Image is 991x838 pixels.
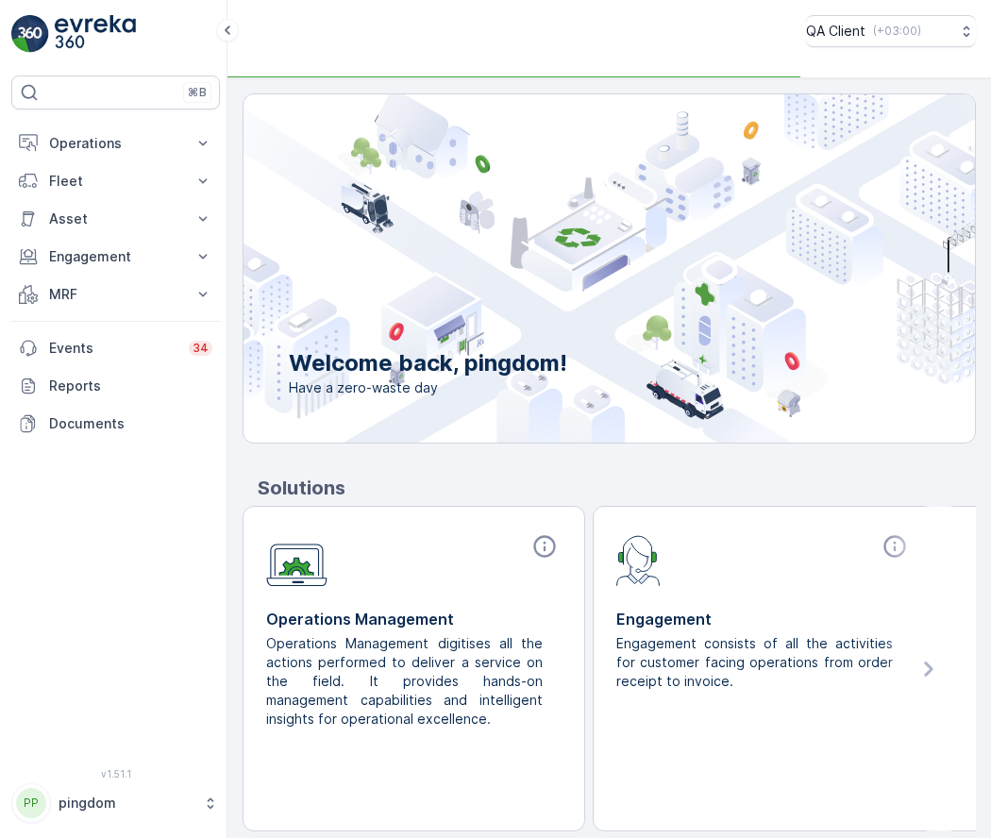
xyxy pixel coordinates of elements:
p: ⌘B [188,85,207,100]
p: Engagement consists of all the activities for customer facing operations from order receipt to in... [616,634,897,691]
a: Events34 [11,329,220,367]
img: logo [11,15,49,53]
p: Documents [49,414,212,433]
a: Reports [11,367,220,405]
span: Have a zero-waste day [289,378,567,397]
img: logo_light-DOdMpM7g.png [55,15,136,53]
div: PP [16,788,46,818]
p: Engagement [49,247,182,266]
p: Events [49,339,177,358]
p: QA Client [806,22,865,41]
p: Operations Management digitises all the actions performed to deliver a service on the field. It p... [266,634,546,729]
button: Operations [11,125,220,162]
button: PPpingdom [11,783,220,823]
button: QA Client(+03:00) [806,15,976,47]
p: Asset [49,209,182,228]
p: MRF [49,285,182,304]
button: Engagement [11,238,220,276]
p: Solutions [258,474,976,502]
img: city illustration [159,94,975,443]
p: 34 [193,341,209,356]
p: ( +03:00 ) [873,24,921,39]
p: Operations Management [266,608,562,630]
img: module-icon [616,533,661,586]
button: MRF [11,276,220,313]
p: Engagement [616,608,912,630]
p: Reports [49,377,212,395]
img: module-icon [266,533,328,587]
p: Fleet [49,172,182,191]
p: Welcome back, pingdom! [289,348,567,378]
span: v 1.51.1 [11,768,220,779]
p: pingdom [59,794,193,813]
a: Documents [11,405,220,443]
button: Asset [11,200,220,238]
button: Fleet [11,162,220,200]
p: Operations [49,134,182,153]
